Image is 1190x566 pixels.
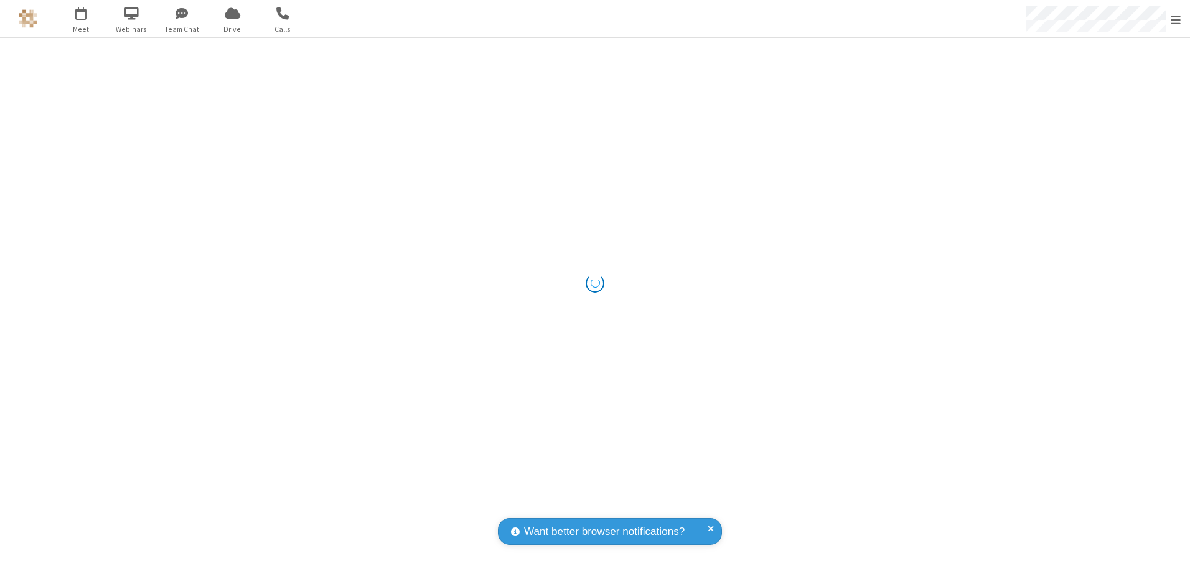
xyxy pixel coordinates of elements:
[159,24,205,35] span: Team Chat
[19,9,37,28] img: QA Selenium DO NOT DELETE OR CHANGE
[209,24,256,35] span: Drive
[260,24,306,35] span: Calls
[108,24,155,35] span: Webinars
[58,24,105,35] span: Meet
[524,524,685,540] span: Want better browser notifications?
